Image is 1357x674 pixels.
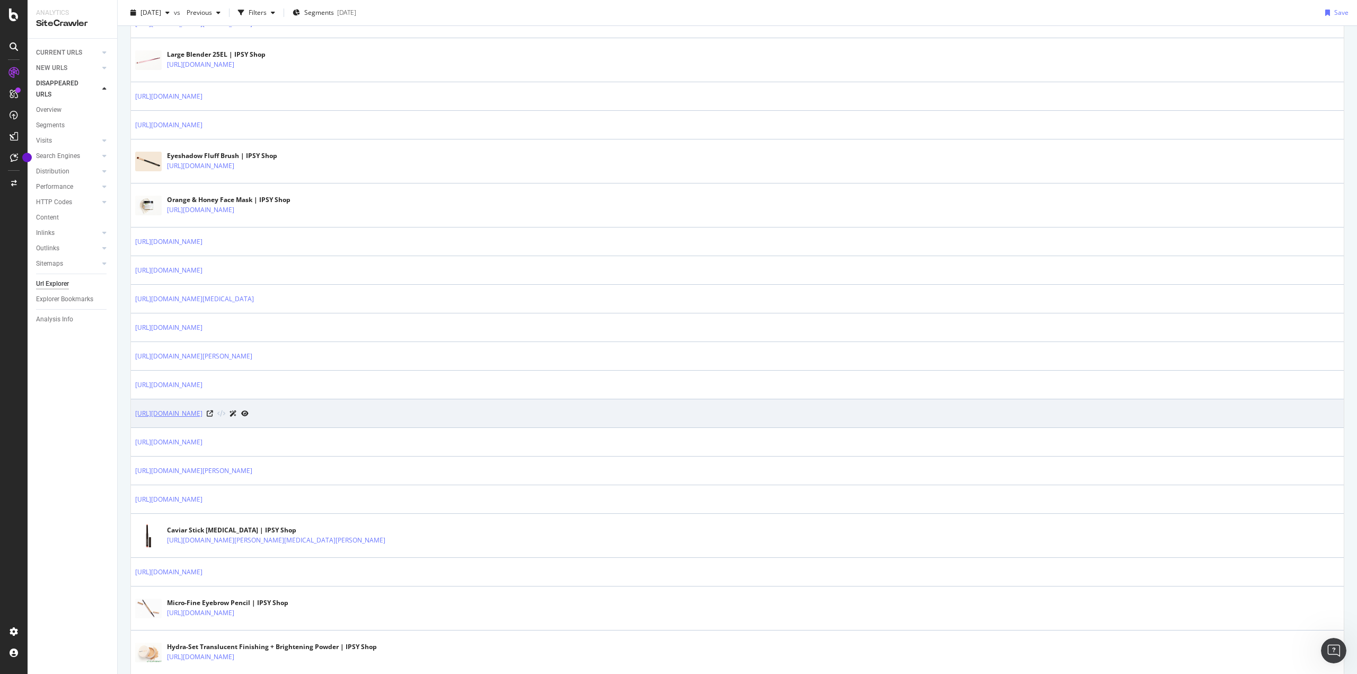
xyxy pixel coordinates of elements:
[135,152,162,172] img: main image
[167,151,280,161] div: Eyeshadow Fluff Brush | IPSY Shop
[36,63,99,74] a: NEW URLS
[36,258,63,269] div: Sitemaps
[182,4,225,21] button: Previous
[36,278,110,290] a: Url Explorer
[36,166,69,177] div: Distribution
[36,8,109,17] div: Analytics
[135,522,162,549] img: main image
[135,466,252,476] a: [URL][DOMAIN_NAME][PERSON_NAME]
[135,567,202,577] a: [URL][DOMAIN_NAME]
[126,4,174,21] button: [DATE]
[185,4,205,24] button: Home
[36,63,67,74] div: NEW URLS
[51,5,120,13] h1: [PERSON_NAME]
[234,4,279,21] button: Filters
[36,181,73,192] div: Performance
[337,8,356,17] div: [DATE]
[36,78,99,100] a: DISAPPEARED URLS
[36,78,90,100] div: DISAPPEARED URLS
[135,643,162,663] img: main image
[36,314,110,325] a: Analysis Info
[36,243,59,254] div: Outlinks
[36,151,80,162] div: Search Engines
[36,243,99,254] a: Outlinks
[36,135,52,146] div: Visits
[135,322,202,333] a: [URL][DOMAIN_NAME]
[174,8,182,17] span: vs
[36,120,110,131] a: Segments
[249,8,267,17] div: Filters
[36,17,109,30] div: SiteCrawler
[1321,4,1349,21] button: Save
[167,535,385,546] a: [URL][DOMAIN_NAME][PERSON_NAME][MEDICAL_DATA][PERSON_NAME]
[17,90,165,100] div: Hi there! 👋
[288,4,360,21] button: Segments[DATE]
[36,212,59,223] div: Content
[36,135,99,146] a: Visits
[241,408,249,419] a: URL Inspection
[30,6,47,23] img: Profile image for Laura
[36,151,99,162] a: Search Engines
[135,237,202,247] a: [URL][DOMAIN_NAME]
[17,106,165,178] div: Welcome to Botify chat support! Have a question? Reply to this message and our team will get back...
[167,652,234,662] a: [URL][DOMAIN_NAME]
[167,205,234,215] a: [URL][DOMAIN_NAME]
[167,598,288,608] div: Micro-Fine Eyebrow Pencil | IPSY Shop
[36,47,99,58] a: CURRENT URLS
[8,83,204,208] div: Laura says…
[36,166,99,177] a: Distribution
[16,347,25,356] button: Emoji picker
[135,196,162,216] img: main image
[7,4,27,24] button: go back
[140,8,161,17] span: 2025 Aug. 10th
[36,314,73,325] div: Analysis Info
[135,351,252,362] a: [URL][DOMAIN_NAME][PERSON_NAME]
[1334,8,1349,17] div: Save
[230,408,237,419] a: AI Url Details
[167,50,280,59] div: Large Blender 25EL | IPSY Shop
[135,380,202,390] a: [URL][DOMAIN_NAME]
[36,181,99,192] a: Performance
[36,120,65,131] div: Segments
[36,278,69,290] div: Url Explorer
[36,212,110,223] a: Content
[135,50,162,71] img: main image
[17,187,100,193] div: [PERSON_NAME] • [DATE]
[36,258,99,269] a: Sitemaps
[167,161,234,171] a: [URL][DOMAIN_NAME]
[167,642,377,652] div: Hydra-Set Translucent Finishing + Brightening Powder | IPSY Shop
[207,410,213,417] a: Visit Online Page
[36,104,61,116] div: Overview
[36,104,110,116] a: Overview
[36,294,93,305] div: Explorer Bookmarks
[135,599,162,619] img: main image
[36,197,72,208] div: HTTP Codes
[167,526,431,535] div: Caviar Stick [MEDICAL_DATA] | IPSY Shop
[22,153,32,162] div: Tooltip anchor
[51,13,98,24] p: Active [DATE]
[8,83,174,185] div: Hi there! 👋Welcome to Botify chat support!Have a question? Reply to this message and our team wil...
[304,8,334,17] span: Segments
[135,91,202,102] a: [URL][DOMAIN_NAME]
[9,325,203,343] textarea: Message…
[36,294,110,305] a: Explorer Bookmarks
[182,8,212,17] span: Previous
[135,294,254,304] a: [URL][DOMAIN_NAME][MEDICAL_DATA]
[167,608,234,618] a: [URL][DOMAIN_NAME]
[135,265,202,276] a: [URL][DOMAIN_NAME]
[36,227,55,239] div: Inlinks
[135,494,202,505] a: [URL][DOMAIN_NAME]
[36,197,99,208] a: HTTP Codes
[135,408,202,419] a: [URL][DOMAIN_NAME]
[1321,638,1346,663] iframe: Intercom live chat
[167,59,234,70] a: [URL][DOMAIN_NAME]
[135,437,202,448] a: [URL][DOMAIN_NAME]
[182,343,199,360] button: Send a message…
[36,47,82,58] div: CURRENT URLS
[167,195,290,205] div: Orange & Honey Face Mask | IPSY Shop
[217,410,225,418] button: View HTML Source
[36,227,99,239] a: Inlinks
[135,120,202,130] a: [URL][DOMAIN_NAME]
